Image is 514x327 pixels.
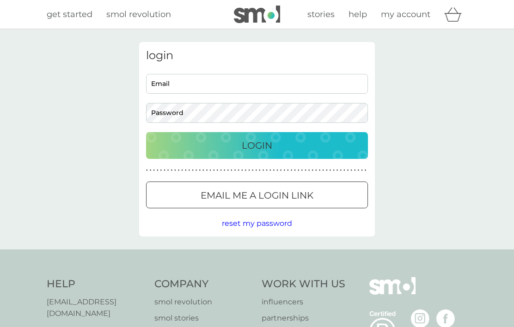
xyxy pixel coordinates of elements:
[358,168,360,173] p: ●
[381,9,430,19] span: my account
[340,168,342,173] p: ●
[301,168,303,173] p: ●
[199,168,201,173] p: ●
[276,168,278,173] p: ●
[47,9,92,19] span: get started
[181,168,183,173] p: ●
[150,168,152,173] p: ●
[263,168,264,173] p: ●
[153,168,155,173] p: ●
[343,168,345,173] p: ●
[350,168,352,173] p: ●
[220,168,222,173] p: ●
[259,168,261,173] p: ●
[312,168,313,173] p: ●
[213,168,215,173] p: ●
[330,168,331,173] p: ●
[234,6,280,23] img: smol
[224,168,226,173] p: ●
[381,8,430,21] a: my account
[47,277,145,291] h4: Help
[146,49,368,62] h3: login
[189,168,190,173] p: ●
[248,168,250,173] p: ●
[202,168,204,173] p: ●
[307,8,335,21] a: stories
[308,168,310,173] p: ●
[349,8,367,21] a: help
[167,168,169,173] p: ●
[178,168,180,173] p: ●
[227,168,229,173] p: ●
[349,9,367,19] span: help
[146,182,368,208] button: Email me a login link
[185,168,187,173] p: ●
[298,168,300,173] p: ●
[337,168,338,173] p: ●
[160,168,162,173] p: ●
[307,9,335,19] span: stories
[171,168,172,173] p: ●
[222,219,292,228] span: reset my password
[291,168,293,173] p: ●
[146,132,368,159] button: Login
[242,138,272,153] p: Login
[206,168,208,173] p: ●
[209,168,211,173] p: ●
[283,168,285,173] p: ●
[222,218,292,230] button: reset my password
[369,277,416,309] img: smol
[319,168,321,173] p: ●
[106,8,171,21] a: smol revolution
[315,168,317,173] p: ●
[287,168,289,173] p: ●
[354,168,356,173] p: ●
[146,168,148,173] p: ●
[326,168,328,173] p: ●
[154,277,253,291] h4: Company
[269,168,271,173] p: ●
[262,296,345,308] a: influencers
[196,168,197,173] p: ●
[262,312,345,324] a: partnerships
[241,168,243,173] p: ●
[444,5,467,24] div: basket
[245,168,247,173] p: ●
[201,188,313,203] p: Email me a login link
[174,168,176,173] p: ●
[164,168,165,173] p: ●
[361,168,363,173] p: ●
[273,168,275,173] p: ●
[294,168,296,173] p: ●
[252,168,254,173] p: ●
[154,296,253,308] a: smol revolution
[234,168,236,173] p: ●
[157,168,159,173] p: ●
[192,168,194,173] p: ●
[262,277,345,291] h4: Work With Us
[280,168,282,173] p: ●
[255,168,257,173] p: ●
[154,312,253,324] a: smol stories
[266,168,268,173] p: ●
[333,168,335,173] p: ●
[322,168,324,173] p: ●
[365,168,367,173] p: ●
[106,9,171,19] span: smol revolution
[47,8,92,21] a: get started
[238,168,239,173] p: ●
[217,168,219,173] p: ●
[305,168,306,173] p: ●
[47,296,145,320] a: [EMAIL_ADDRESS][DOMAIN_NAME]
[347,168,349,173] p: ●
[231,168,233,173] p: ●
